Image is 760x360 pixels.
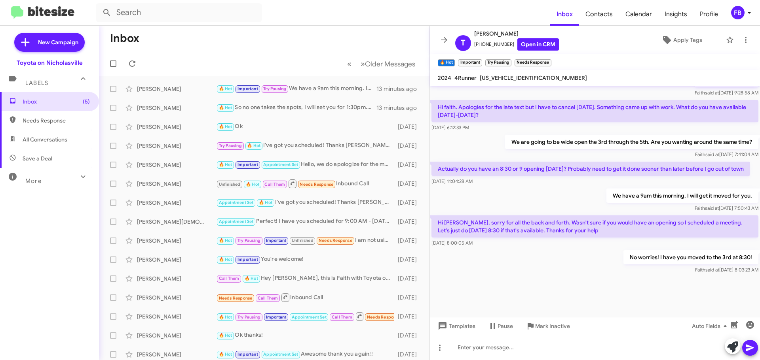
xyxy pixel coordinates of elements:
span: More [25,177,42,185]
button: FB [724,6,751,19]
span: » [361,59,365,69]
span: 🔥 Hot [219,86,232,91]
div: 13 minutes ago [376,85,423,93]
div: [PERSON_NAME] [137,313,216,320]
span: New Campaign [38,38,78,46]
span: 🔥 Hot [259,200,272,205]
span: Important [237,86,258,91]
span: Try Pausing [237,238,260,243]
nav: Page navigation example [343,56,420,72]
span: Apply Tags [673,33,702,47]
span: Appointment Set [219,200,254,205]
span: said at [705,90,719,96]
span: All Conversations [23,136,67,143]
span: 🔥 Hot [219,257,232,262]
p: We are going to be wide open the 3rd through the 5th. Are you wanting around the same time? [505,135,758,149]
div: Inbound Call [216,292,394,302]
span: 4Runner [454,74,477,81]
div: Awesome thank you again!! [216,350,394,359]
p: We have a 9am this morning. I will get it moved for you. [606,188,758,203]
span: « [347,59,351,69]
span: 🔥 Hot [219,162,232,167]
span: Call Them [219,276,239,281]
span: Faith [DATE] 9:28:58 AM [695,90,758,96]
div: Perfect! I have you scheduled for 9:00 AM - [DATE]. Let me know if you need anything else, and ha... [216,217,394,226]
div: [PERSON_NAME] [137,237,216,245]
div: [PERSON_NAME] [137,142,216,150]
span: said at [705,151,719,157]
span: Try Pausing [237,315,260,320]
div: I've got you scheduled! Thanks [PERSON_NAME], have a great day! [216,141,394,150]
div: You're welcome! [216,255,394,264]
small: Needs Response [515,59,551,66]
span: said at [705,205,719,211]
span: Important [266,315,287,320]
button: Templates [430,319,482,333]
button: Pause [482,319,519,333]
span: Mark Inactive [535,319,570,333]
div: Hey [PERSON_NAME], this is Faith with Toyota on Nicholasville. Just reaching out to see if you st... [216,274,394,283]
div: [PERSON_NAME][DEMOGRAPHIC_DATA] [137,218,216,226]
span: Labels [25,79,48,87]
span: Save a Deal [23,155,52,162]
div: [PERSON_NAME] [137,104,216,112]
a: Contacts [579,3,619,26]
small: Important [458,59,482,66]
div: [DATE] [394,313,423,320]
p: Hi faith. Apologies for the late text but I have to cancel [DATE]. Something came up with work. W... [431,100,758,122]
span: [DATE] 8:00:05 AM [431,240,473,246]
span: Faith [DATE] 7:41:04 AM [695,151,758,157]
button: Auto Fields [686,319,736,333]
div: [PERSON_NAME] [137,256,216,264]
a: Calendar [619,3,658,26]
span: T [461,37,465,49]
div: I've got you scheduled! Thanks [PERSON_NAME], have a great day! [216,198,394,207]
span: Inbox [550,3,579,26]
a: New Campaign [14,33,85,52]
span: Needs Response [219,296,253,301]
span: 🔥 Hot [219,238,232,243]
p: Hi [PERSON_NAME], sorry for all the back and forth. Wasn't sure if you would have an opening so I... [431,215,758,237]
div: [PERSON_NAME] [137,180,216,188]
span: 🔥 Hot [246,182,259,187]
span: Insights [658,3,693,26]
div: Ok thanks! [216,331,394,340]
span: Try Pausing [263,86,286,91]
span: Needs Response [23,117,90,124]
p: No worries! I have you moved to the 3rd at 8:30! [623,250,758,264]
div: [PERSON_NAME] [137,123,216,131]
span: Important [266,238,287,243]
div: [DATE] [394,275,423,283]
span: 2024 [438,74,451,81]
span: Call Them [332,315,352,320]
h1: Inbox [110,32,139,45]
div: [DATE] [394,199,423,207]
span: said at [705,267,719,273]
div: 13 minutes ago [376,104,423,112]
span: [DATE] 6:12:33 PM [431,124,469,130]
span: Faith [DATE] 7:50:43 AM [695,205,758,211]
span: 🔥 Hot [219,352,232,357]
span: Try Pausing [219,143,242,148]
div: [DATE] [394,351,423,358]
div: [DATE] [394,332,423,339]
span: 🔥 Hot [247,143,260,148]
div: FB [731,6,745,19]
a: Profile [693,3,724,26]
div: [DATE] [394,294,423,302]
div: Hello, we do apologize for the message. Thanks for letting us know, we will update our records! H... [216,160,394,169]
button: Apply Tags [641,33,722,47]
div: Liked “I've got you scheduled! Thanks [PERSON_NAME], have a great day!” [216,311,394,321]
small: 🔥 Hot [438,59,455,66]
span: 🔥 Hot [219,124,232,129]
div: I am not using you guys anymore [216,236,394,245]
span: 🔥 Hot [245,276,258,281]
div: [PERSON_NAME] [137,332,216,339]
button: Previous [342,56,356,72]
a: Open in CRM [517,38,559,51]
span: Important [237,257,258,262]
span: Important [237,352,258,357]
span: Older Messages [365,60,415,68]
